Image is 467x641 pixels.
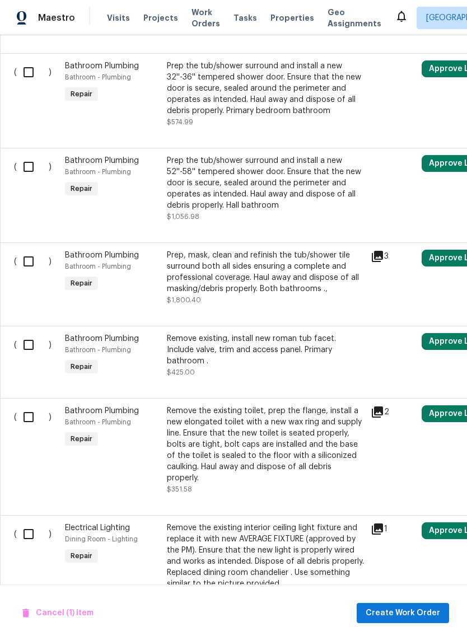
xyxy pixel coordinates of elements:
span: Properties [270,12,314,24]
span: $1,800.40 [167,297,201,303]
div: ( ) [11,246,62,309]
span: Bathroom - Plumbing [65,419,131,425]
span: Repair [66,361,97,372]
div: Remove the existing toilet, prep the flange, install a new elongated toilet with a new wax ring a... [167,405,364,484]
button: Create Work Order [357,603,449,624]
span: Bathroom - Plumbing [65,74,131,81]
span: Work Orders [192,7,220,29]
span: Geo Assignments [328,7,381,29]
div: ( ) [11,402,62,498]
div: 1 [371,522,415,536]
span: Bathroom - Plumbing [65,347,131,353]
button: Cancel (1) Item [18,603,98,624]
div: ( ) [11,519,62,604]
span: Visits [107,12,130,24]
span: Repair [66,88,97,100]
span: Bathroom Plumbing [65,335,139,343]
span: Bathroom - Plumbing [65,169,131,175]
div: ( ) [11,330,62,381]
span: Projects [143,12,178,24]
div: 2 [371,405,415,419]
div: Remove the existing interior ceiling light fixture and replace it with new AVERAGE FIXTURE (appro... [167,522,364,589]
span: Create Work Order [366,606,440,620]
span: Bathroom Plumbing [65,157,139,165]
div: 3 [371,250,415,263]
div: Remove existing, install new roman tub facet. Include valve, trim and access panel. Primary bathr... [167,333,364,367]
span: Bathroom Plumbing [65,251,139,259]
span: $574.99 [167,119,193,125]
span: Repair [66,183,97,194]
span: $1,056.98 [167,213,199,220]
span: Dining Room - Lighting [65,536,138,542]
span: $351.58 [167,486,192,493]
span: Electrical Lighting [65,524,130,532]
span: Bathroom Plumbing [65,62,139,70]
div: Prep the tub/shower surround and install a new 32''-36'' tempered shower door. Ensure that the ne... [167,60,364,116]
span: Repair [66,433,97,445]
span: Tasks [233,14,257,22]
div: ( ) [11,57,62,131]
span: Repair [66,278,97,289]
span: Maestro [38,12,75,24]
span: $425.00 [167,369,195,376]
span: Repair [66,550,97,562]
div: Prep the tub/shower surround and install a new 52''-58'' tempered shower door. Ensure that the ne... [167,155,364,211]
span: Bathroom Plumbing [65,407,139,415]
span: Cancel (1) Item [22,606,94,620]
div: Prep, mask, clean and refinish the tub/shower tile surround both all sides ensuring a complete an... [167,250,364,294]
div: ( ) [11,152,62,226]
span: Bathroom - Plumbing [65,263,131,270]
